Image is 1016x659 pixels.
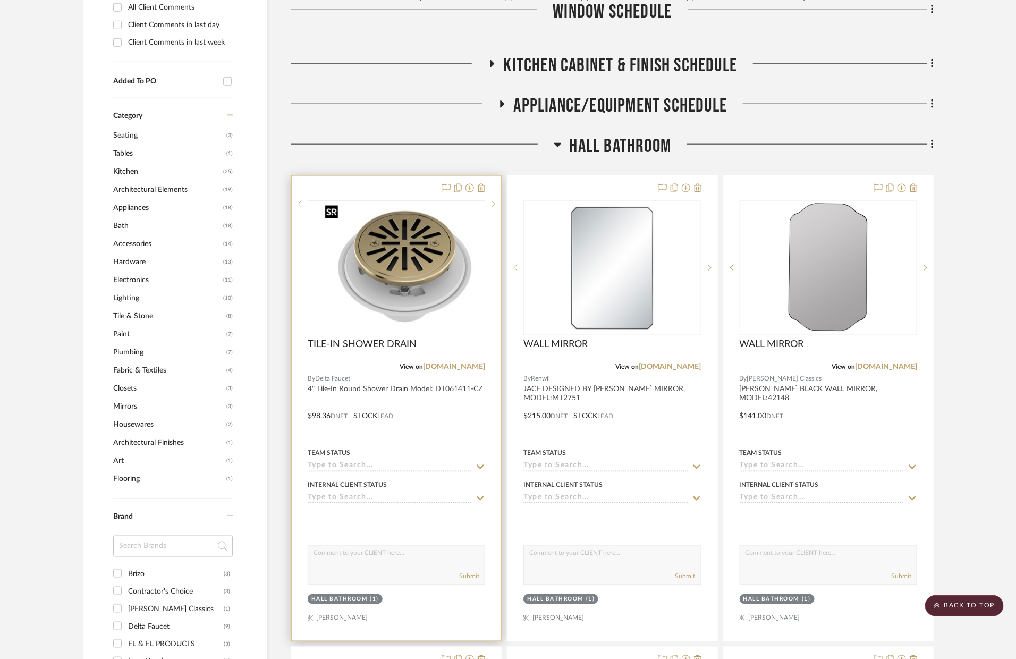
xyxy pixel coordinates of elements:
div: Internal Client Status [523,480,603,490]
span: Hardware [113,253,221,271]
span: WALL MIRROR [523,339,588,350]
div: (3) [224,583,230,600]
span: View on [616,364,639,370]
span: TILE-IN SHOWER DRAIN [308,339,417,350]
img: WALL MIRROR [546,201,679,334]
div: Delta Faucet [128,618,224,635]
span: (1) [226,470,233,487]
div: (9) [224,618,230,635]
input: Type to Search… [523,462,688,472]
span: (3) [226,380,233,397]
div: Internal Client Status [308,480,387,490]
a: [DOMAIN_NAME] [423,363,485,370]
div: Brizo [128,565,224,582]
input: Search Brands [113,536,233,557]
input: Type to Search… [308,462,472,472]
span: Architectural Finishes [113,434,224,452]
span: Kitchen [113,163,221,181]
span: (1) [226,145,233,162]
button: Submit [675,572,696,581]
div: 0 [524,201,700,335]
div: Internal Client Status [740,480,819,490]
span: Fabric & Textiles [113,361,224,379]
a: [DOMAIN_NAME] [639,363,701,370]
span: By [308,374,315,384]
div: [PERSON_NAME] Classics [128,601,224,618]
span: (8) [226,308,233,325]
scroll-to-top-button: BACK TO TOP [925,595,1004,616]
span: (7) [226,344,233,361]
span: By [740,374,747,384]
div: Hall Bathroom [527,596,583,604]
span: Tables [113,145,224,163]
span: (7) [226,326,233,343]
span: Brand [113,513,133,520]
div: (1) [586,596,595,604]
img: WALL MIRROR [786,201,870,334]
div: (1) [802,596,811,604]
div: (1) [370,596,379,604]
div: Team Status [308,449,350,458]
div: Contractor's Choice [128,583,224,600]
span: Closets [113,379,224,398]
span: Mirrors [113,398,224,416]
span: By [523,374,531,384]
span: (14) [223,235,233,252]
div: (1) [224,601,230,618]
span: Renwil [531,374,550,384]
span: (18) [223,217,233,234]
span: Accessories [113,235,221,253]
button: Submit [459,572,479,581]
span: (25) [223,163,233,180]
input: Type to Search… [740,462,904,472]
span: Art [113,452,224,470]
div: Hall Bathroom [743,596,800,604]
span: Housewares [113,416,224,434]
div: (3) [224,565,230,582]
span: Seating [113,126,224,145]
div: Added To PO [113,77,218,86]
div: EL & EL PRODUCTS [128,636,224,653]
span: Architectural Elements [113,181,221,199]
input: Type to Search… [740,494,904,504]
span: (13) [223,254,233,271]
span: Delta Faucet [315,374,350,384]
span: Plumbing [113,343,224,361]
span: (10) [223,290,233,307]
span: (1) [226,434,233,451]
div: Team Status [740,449,782,458]
span: Hall Bathroom [570,135,672,158]
span: (18) [223,199,233,216]
div: (3) [224,636,230,653]
span: View on [400,364,423,370]
span: Category [113,112,142,121]
span: [PERSON_NAME] Classics [747,374,822,384]
input: Type to Search… [308,494,472,504]
span: (3) [226,127,233,144]
span: View on [832,364,855,370]
a: [DOMAIN_NAME] [855,363,917,370]
span: WALL MIRROR [740,339,804,350]
span: Bath [113,217,221,235]
span: Flooring [113,470,224,488]
div: Client Comments in last day [128,16,230,33]
span: (3) [226,398,233,415]
span: Electronics [113,271,221,289]
div: 0 [308,201,501,335]
div: Client Comments in last week [128,34,230,51]
span: Tile & Stone [113,307,224,325]
span: (19) [223,181,233,198]
span: Kitchen Cabinet & Finish Schedule [504,54,738,77]
input: Type to Search… [523,494,688,504]
button: Submit [891,572,911,581]
span: (2) [226,416,233,433]
div: Hall Bathroom [311,596,368,604]
span: (1) [226,452,233,469]
span: Lighting [113,289,221,307]
span: (11) [223,272,233,289]
span: Appliance/Equipment Schedule [514,95,727,117]
span: Appliances [113,199,221,217]
div: Team Status [523,449,566,458]
span: Paint [113,325,224,343]
span: (4) [226,362,233,379]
